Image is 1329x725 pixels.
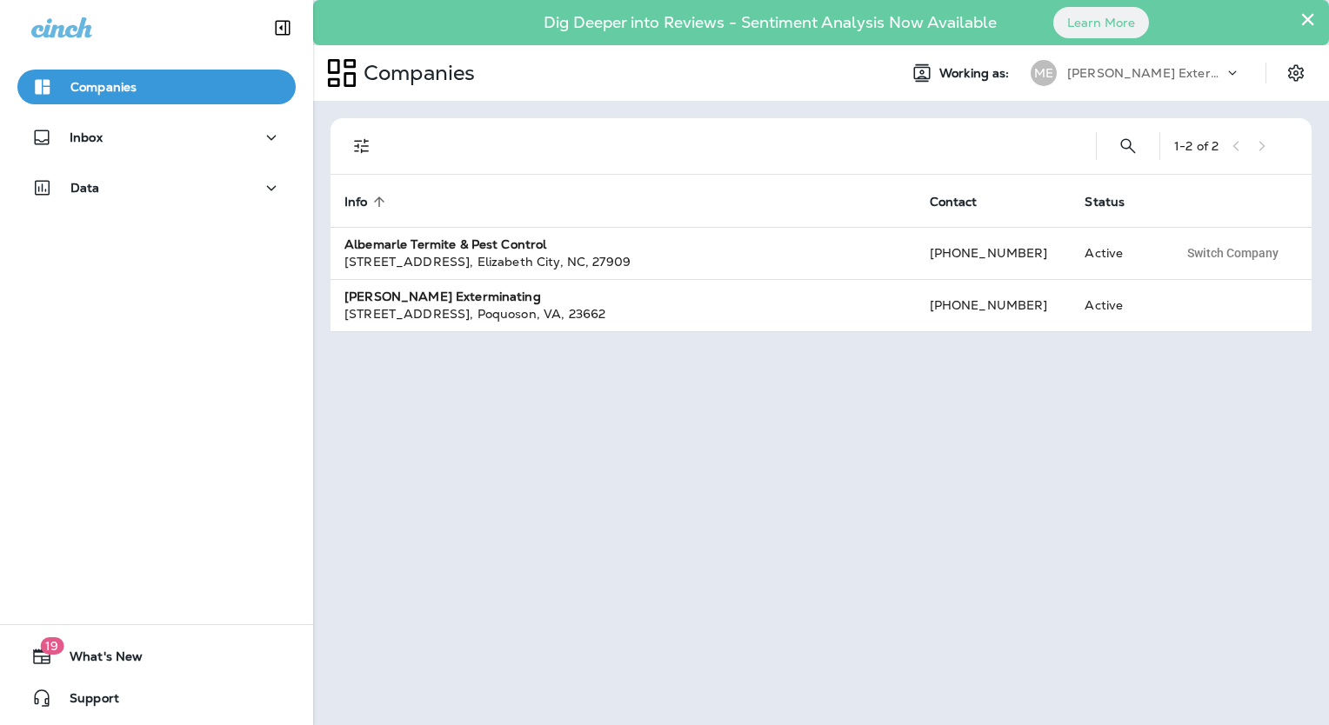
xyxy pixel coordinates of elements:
[17,70,296,104] button: Companies
[344,236,546,252] strong: Albemarle Termite & Pest Control
[344,253,902,270] div: [STREET_ADDRESS] , Elizabeth City , NC , 27909
[916,279,1072,331] td: [PHONE_NUMBER]
[1299,5,1316,33] button: Close
[493,20,1047,25] p: Dig Deeper into Reviews - Sentiment Analysis Now Available
[70,130,103,144] p: Inbox
[1085,195,1125,210] span: Status
[17,639,296,674] button: 19What's New
[1111,129,1145,163] button: Search Companies
[344,194,391,210] span: Info
[17,170,296,205] button: Data
[344,129,379,163] button: Filters
[344,305,902,323] div: [STREET_ADDRESS] , Poquoson , VA , 23662
[1053,7,1149,38] button: Learn More
[40,637,63,655] span: 19
[17,120,296,155] button: Inbox
[916,227,1072,279] td: [PHONE_NUMBER]
[930,194,1000,210] span: Contact
[930,195,978,210] span: Contact
[344,195,368,210] span: Info
[344,289,541,304] strong: [PERSON_NAME] Exterminating
[17,681,296,715] button: Support
[70,181,100,195] p: Data
[70,80,137,94] p: Companies
[1085,194,1147,210] span: Status
[1031,60,1057,86] div: ME
[1280,57,1312,89] button: Settings
[258,10,307,45] button: Collapse Sidebar
[1178,240,1288,266] button: Switch Company
[1174,139,1219,153] div: 1 - 2 of 2
[1187,247,1279,259] span: Switch Company
[1071,279,1164,331] td: Active
[1067,66,1224,80] p: [PERSON_NAME] Exterminating
[52,649,143,670] span: What's New
[357,60,475,86] p: Companies
[939,66,1013,81] span: Working as:
[52,691,119,712] span: Support
[1071,227,1164,279] td: Active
